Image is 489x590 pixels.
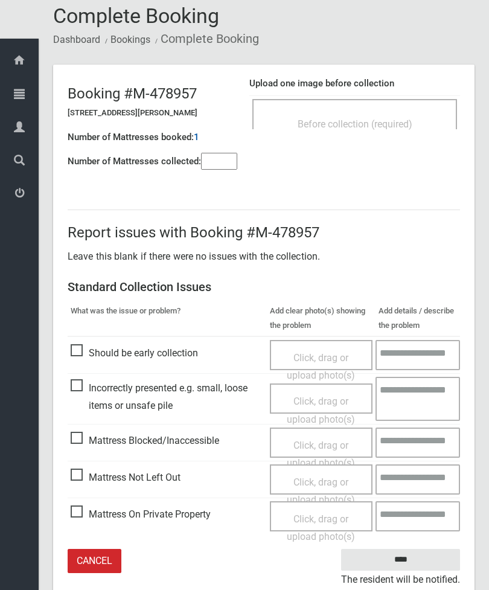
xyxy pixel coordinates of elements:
span: Mattress On Private Property [71,505,211,524]
span: Mattress Blocked/Inaccessible [71,432,219,450]
span: Click, drag or upload photo(s) [287,440,355,469]
a: Clean Up Driver [14,10,82,28]
h2: Report issues with Booking #M-478957 [68,225,460,240]
span: Click, drag or upload photo(s) [287,352,355,382]
th: Add clear photo(s) showing the problem [267,301,376,336]
span: Mattress Not Left Out [71,469,181,487]
span: Should be early collection [71,344,198,362]
span: Click, drag or upload photo(s) [287,396,355,425]
a: Dashboard [53,34,100,45]
th: Add details / describe the problem [376,301,460,336]
span: Click, drag or upload photo(s) [287,513,355,543]
span: Click, drag or upload photo(s) [287,476,355,506]
h4: Number of Mattresses collected: [68,156,201,167]
h4: Number of Mattresses booked: [68,132,194,143]
span: Incorrectly presented e.g. small, loose items or unsafe pile [71,379,264,415]
a: Cancel [68,549,121,574]
h4: Upload one image before collection [249,79,460,89]
span: Before collection (required) [298,118,412,130]
span: Clean Up Driver [14,13,82,25]
small: The resident will be notified. [341,571,460,589]
li: Complete Booking [152,28,259,50]
a: Bookings [110,34,150,45]
small: DRIVER [424,17,462,26]
p: Leave this blank if there were no issues with the collection. [68,248,460,266]
h3: Standard Collection Issues [68,280,460,293]
th: What was the issue or problem? [68,301,267,336]
h5: [STREET_ADDRESS][PERSON_NAME] [68,109,237,117]
span: Clean Up [418,8,474,26]
h4: 1 [194,132,199,143]
h2: Booking #M-478957 [68,86,237,101]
